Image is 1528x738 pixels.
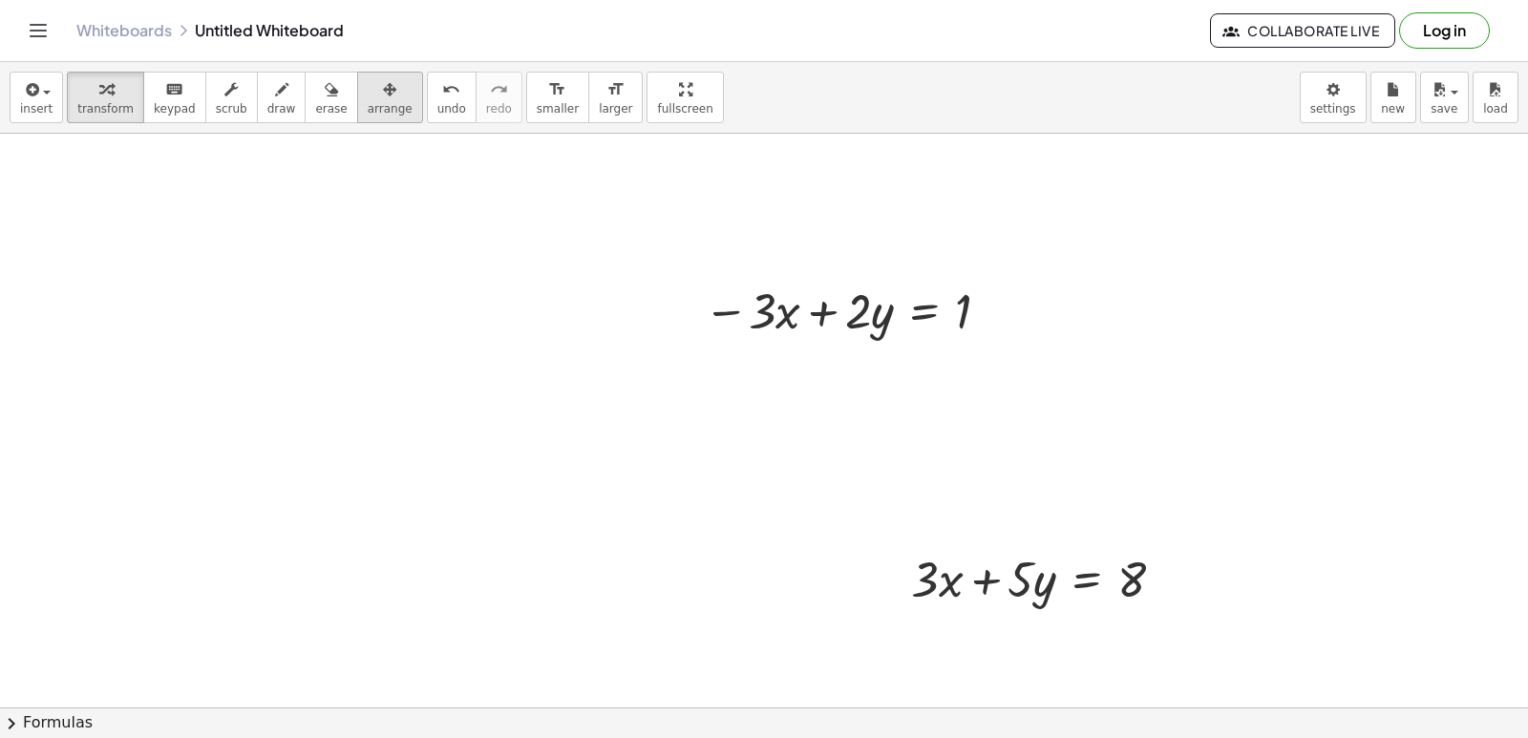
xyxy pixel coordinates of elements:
button: redoredo [476,72,522,123]
a: Whiteboards [76,21,172,40]
button: arrange [357,72,423,123]
button: format_sizesmaller [526,72,589,123]
span: smaller [537,102,579,116]
span: transform [77,102,134,116]
i: format_size [548,78,566,101]
button: new [1370,72,1416,123]
span: Collaborate Live [1226,22,1379,39]
button: keyboardkeypad [143,72,206,123]
button: load [1473,72,1518,123]
button: transform [67,72,144,123]
button: insert [10,72,63,123]
span: larger [599,102,632,116]
button: format_sizelarger [588,72,643,123]
button: fullscreen [647,72,723,123]
span: new [1381,102,1405,116]
i: keyboard [165,78,183,101]
i: redo [490,78,508,101]
span: insert [20,102,53,116]
span: settings [1310,102,1356,116]
span: save [1431,102,1457,116]
button: Toggle navigation [23,15,53,46]
span: scrub [216,102,247,116]
button: Log in [1399,12,1490,49]
button: undoundo [427,72,477,123]
button: Collaborate Live [1210,13,1395,48]
span: erase [315,102,347,116]
button: scrub [205,72,258,123]
button: settings [1300,72,1367,123]
i: format_size [606,78,625,101]
button: save [1420,72,1469,123]
span: keypad [154,102,196,116]
span: draw [267,102,296,116]
i: undo [442,78,460,101]
span: fullscreen [657,102,712,116]
span: load [1483,102,1508,116]
span: arrange [368,102,413,116]
button: draw [257,72,307,123]
span: redo [486,102,512,116]
span: undo [437,102,466,116]
button: erase [305,72,357,123]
